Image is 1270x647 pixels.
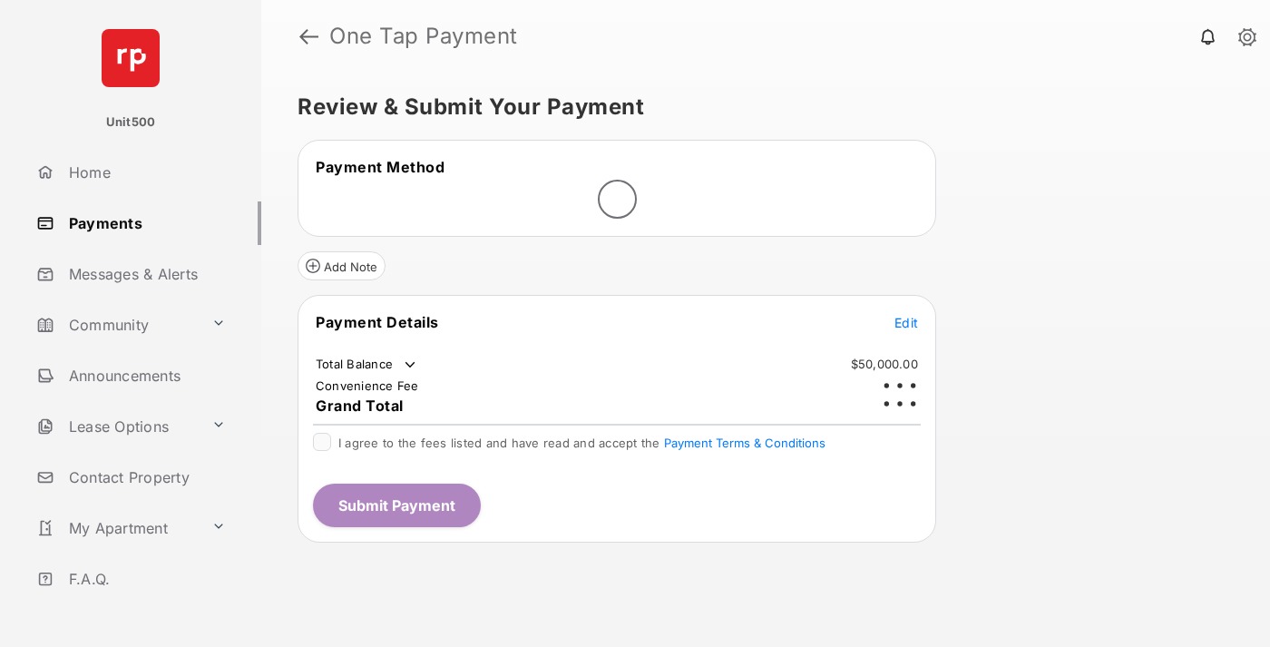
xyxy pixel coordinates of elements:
[298,96,1219,118] h5: Review & Submit Your Payment
[102,29,160,87] img: svg+xml;base64,PHN2ZyB4bWxucz0iaHR0cDovL3d3dy53My5vcmcvMjAwMC9zdmciIHdpZHRoPSI2NCIgaGVpZ2h0PSI2NC...
[316,313,439,331] span: Payment Details
[298,251,386,280] button: Add Note
[313,484,481,527] button: Submit Payment
[338,436,825,450] span: I agree to the fees listed and have read and accept the
[316,158,444,176] span: Payment Method
[29,151,261,194] a: Home
[850,356,919,372] td: $50,000.00
[29,252,261,296] a: Messages & Alerts
[315,377,420,394] td: Convenience Fee
[894,313,918,331] button: Edit
[29,557,261,601] a: F.A.Q.
[29,405,204,448] a: Lease Options
[315,356,419,374] td: Total Balance
[316,397,404,415] span: Grand Total
[29,303,204,347] a: Community
[894,315,918,330] span: Edit
[29,201,261,245] a: Payments
[329,25,518,47] strong: One Tap Payment
[29,354,261,397] a: Announcements
[664,436,825,450] button: I agree to the fees listed and have read and accept the
[106,113,156,132] p: Unit500
[29,456,261,499] a: Contact Property
[29,506,204,550] a: My Apartment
